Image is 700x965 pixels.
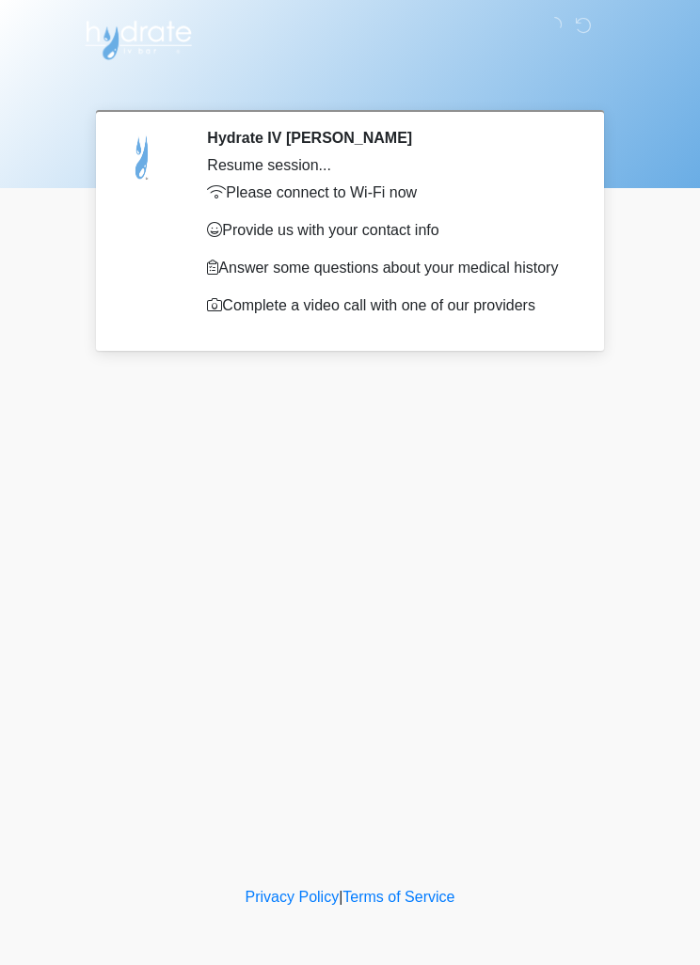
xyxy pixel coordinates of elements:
[207,219,571,242] p: Provide us with your contact info
[207,154,571,177] div: Resume session...
[246,889,340,905] a: Privacy Policy
[207,294,571,317] p: Complete a video call with one of our providers
[207,129,571,147] h2: Hydrate IV [PERSON_NAME]
[87,68,613,103] h1: ‎ ‎
[207,182,571,204] p: Please connect to Wi-Fi now
[339,889,342,905] a: |
[82,14,195,61] img: Hydrate IV Bar - Chandler Logo
[207,257,571,279] p: Answer some questions about your medical history
[115,129,171,185] img: Agent Avatar
[342,889,454,905] a: Terms of Service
